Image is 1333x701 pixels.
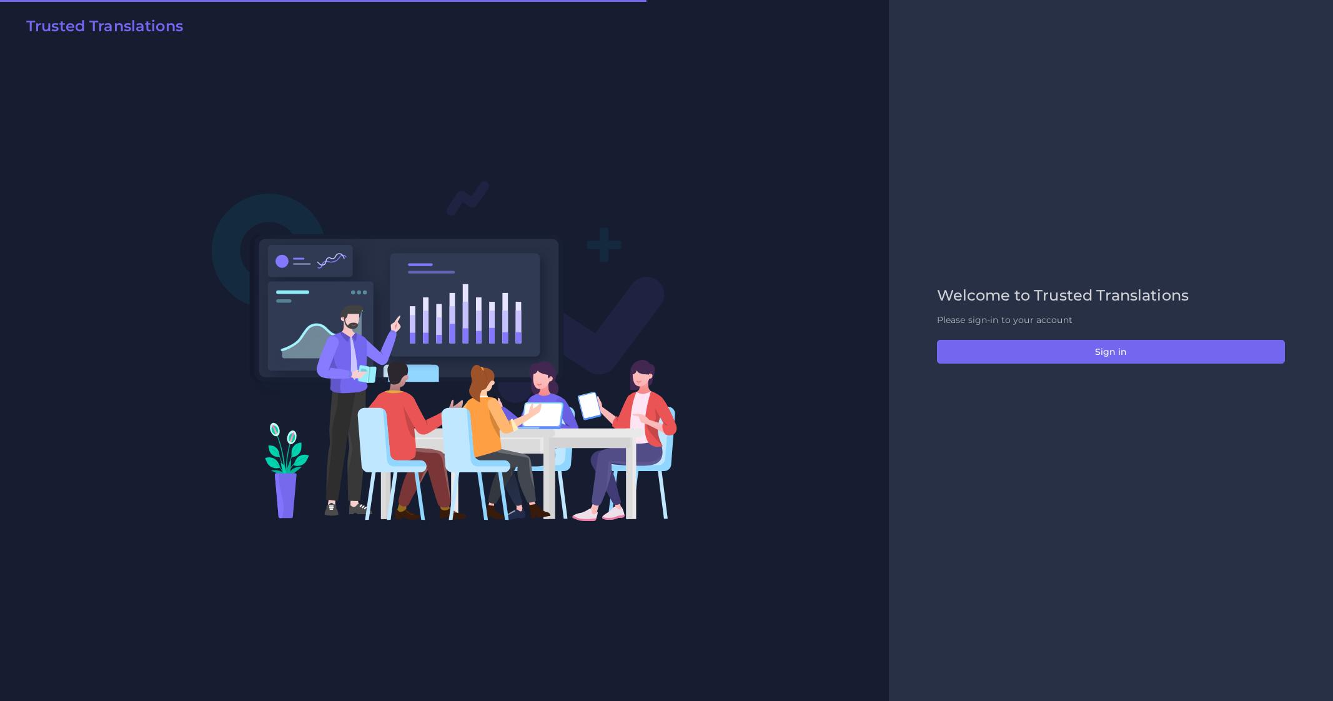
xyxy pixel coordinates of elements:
[937,287,1285,305] h2: Welcome to Trusted Translations
[17,17,183,40] a: Trusted Translations
[937,314,1285,327] p: Please sign-in to your account
[26,17,183,36] h2: Trusted Translations
[937,340,1285,364] button: Sign in
[211,180,678,522] img: Login V2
